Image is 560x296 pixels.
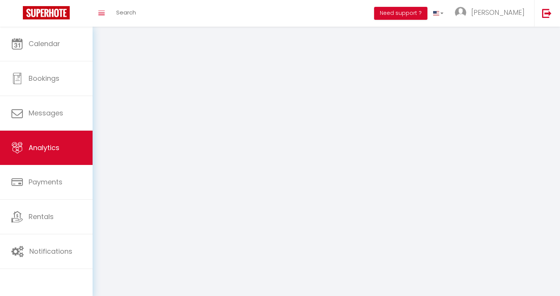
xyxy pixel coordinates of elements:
span: Rentals [29,212,54,221]
img: logout [542,8,552,18]
span: Notifications [29,246,72,256]
span: Bookings [29,74,59,83]
span: Messages [29,108,63,118]
span: Calendar [29,39,60,48]
span: Payments [29,177,62,187]
span: [PERSON_NAME] [471,8,525,17]
span: Analytics [29,143,59,152]
span: Search [116,8,136,16]
button: Need support ? [374,7,427,20]
img: Super Booking [23,6,70,19]
img: ... [455,7,466,18]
